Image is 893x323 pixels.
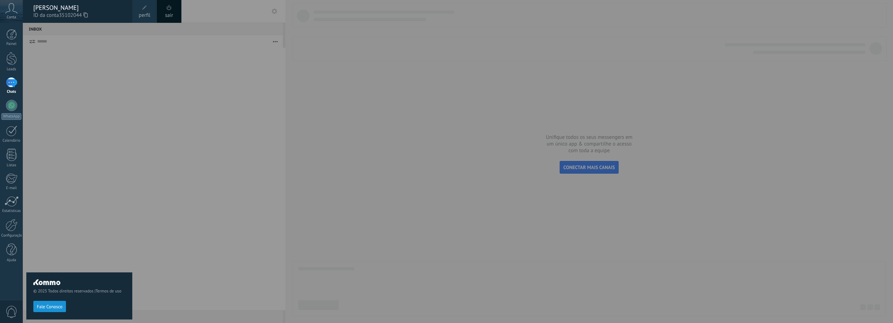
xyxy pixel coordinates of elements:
div: Estatísticas [1,209,22,213]
div: Painel [1,42,22,46]
a: sair [165,12,173,19]
span: © 2025 Todos direitos reservados | [33,289,125,294]
div: Ajuda [1,258,22,263]
div: Chats [1,90,22,94]
div: [PERSON_NAME] [33,4,125,12]
div: E-mail [1,186,22,190]
a: Termos de uso [95,289,121,294]
div: WhatsApp [1,113,21,120]
span: Conta [7,15,16,20]
span: 35102044 [59,12,88,19]
span: ID da conta [33,12,125,19]
div: Configurações [1,233,22,238]
div: Calendário [1,138,22,143]
span: perfil [139,12,150,19]
span: Fale Conosco [37,304,62,309]
button: Fale Conosco [33,301,66,312]
a: Fale Conosco [33,304,66,309]
div: Listas [1,163,22,168]
div: Leads [1,67,22,72]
